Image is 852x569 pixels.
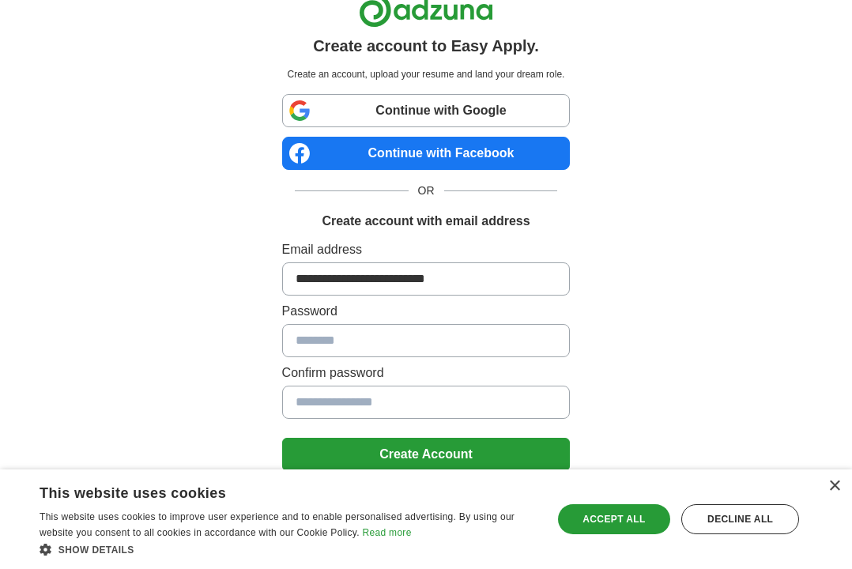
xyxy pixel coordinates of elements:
label: Confirm password [282,364,571,382]
div: This website uses cookies [40,479,497,503]
label: Email address [282,240,571,259]
div: Close [828,480,840,492]
span: This website uses cookies to improve user experience and to enable personalised advertising. By u... [40,511,515,538]
span: OR [409,183,444,199]
h1: Create account to Easy Apply. [313,34,539,58]
label: Password [282,302,571,321]
div: Accept all [558,504,671,534]
span: Show details [58,545,134,556]
p: Create an account, upload your resume and land your dream role. [285,67,567,81]
h1: Create account with email address [322,212,530,231]
div: Show details [40,541,537,557]
a: Read more, opens a new window [363,527,412,538]
a: Continue with Facebook [282,137,571,170]
a: Continue with Google [282,94,571,127]
button: Create Account [282,438,571,471]
div: Decline all [681,504,799,534]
